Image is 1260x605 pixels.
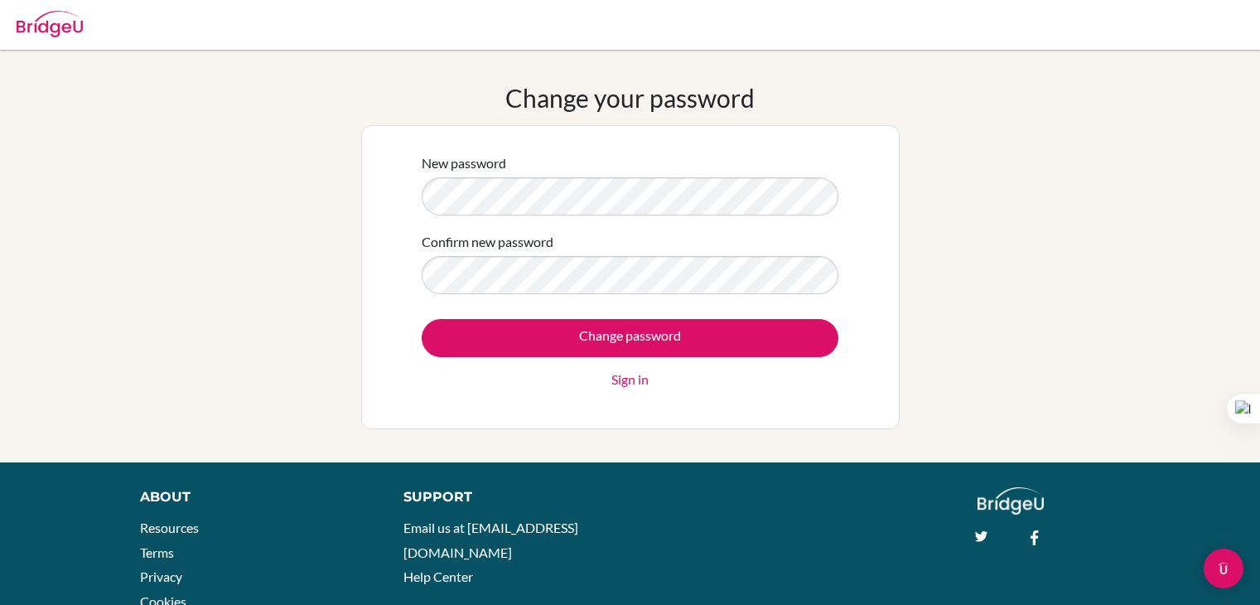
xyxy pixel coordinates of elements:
[403,487,612,507] div: Support
[422,319,838,357] input: Change password
[978,487,1045,515] img: logo_white@2x-f4f0deed5e89b7ecb1c2cc34c3e3d731f90f0f143d5ea2071677605dd97b5244.png
[140,569,182,584] a: Privacy
[422,232,553,252] label: Confirm new password
[403,520,578,560] a: Email us at [EMAIL_ADDRESS][DOMAIN_NAME]
[403,569,473,584] a: Help Center
[140,520,199,535] a: Resources
[140,487,366,507] div: About
[17,11,83,37] img: Bridge-U
[1204,549,1243,588] div: Open Intercom Messenger
[140,544,174,560] a: Terms
[505,83,755,113] h1: Change your password
[422,153,506,173] label: New password
[611,370,649,390] a: Sign in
